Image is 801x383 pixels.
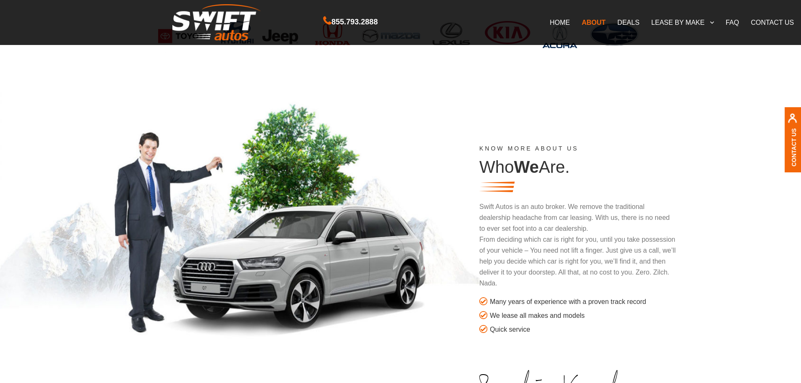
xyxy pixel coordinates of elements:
a: FAQ [720,13,745,31]
h3: Who Are. [479,152,570,201]
p: Swift Autos is an auto broker. We remove the traditional dealership headache from car leasing. Wi... [479,201,677,234]
li: Quick service [490,325,677,335]
a: CONTACT US [745,13,800,31]
a: DEALS [611,13,645,31]
span: We [514,158,539,176]
li: We lease all makes and models [490,311,677,321]
li: Many years of experience with a proven track record [490,297,677,307]
a: HOME [544,13,576,31]
span: 855.793.2888 [331,16,378,28]
a: LEASE BY MAKE [645,13,720,31]
a: 855.793.2888 [323,18,378,26]
img: contact us, iconuser [788,114,797,128]
a: ABOUT [576,13,611,31]
a: Contact Us [790,128,797,166]
p: From deciding which car is right for you, until you take possession of your vehicle – You need no... [479,234,677,289]
img: Swift Autos [172,4,261,41]
h5: KNOW MORE ABOUT US [479,145,677,152]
